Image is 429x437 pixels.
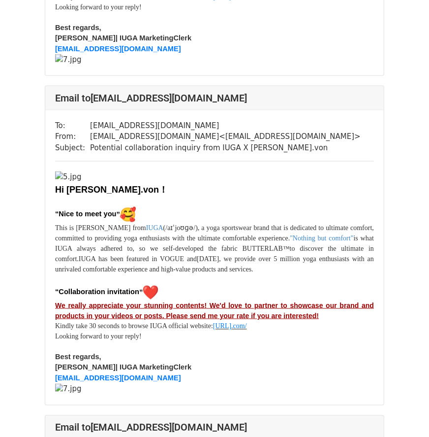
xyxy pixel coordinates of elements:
span: t, committed to providing yoga enthusiasts with the ultimate comfortable experience. [55,224,374,242]
font: ！ [159,185,168,195]
span: ” [139,288,158,296]
a: [URL].com/ [213,323,247,330]
td: Potential collaboration inquiry from IUGA X [PERSON_NAME].von [90,142,361,154]
td: [EMAIL_ADDRESS][DOMAIN_NAME] [90,120,361,132]
font: Looking forward to your reply! [55,333,142,340]
span: , a yoga sportswear brand that is dedicated to ultimate comfor [198,224,370,232]
span: Clerk [174,34,192,42]
span: This is [PERSON_NAME] from (/aɪˈjoʊɡə/) [55,224,198,232]
span: Best regards, [55,353,101,361]
u: We really appreciate your stunning contents! W [55,302,216,309]
a: [EMAIL_ADDRESS][DOMAIN_NAME] [55,374,181,382]
span: [DATE], we provide over 5 million yoga enthusiasts with an unrivaled comfortable experience and h... [55,255,374,273]
span: IUGA has been featured in VOGUE and [79,255,197,263]
font: " [290,235,293,242]
span: [PERSON_NAME] [55,364,116,371]
span: . [251,266,253,273]
span: “ [55,288,59,296]
img: 7.jpg [55,54,82,66]
span: to discover the ultimate in comfort. [55,245,374,263]
span: ” [117,210,136,218]
div: 聊天小组件 [380,390,429,437]
h4: Email to [EMAIL_ADDRESS][DOMAIN_NAME] [55,422,374,434]
a: [EMAIL_ADDRESS][DOMAIN_NAME] [55,45,181,53]
td: From: [55,131,90,142]
td: To: [55,120,90,132]
img: 🥰 [120,207,136,223]
span: Nice to meet you [59,210,116,218]
font: Hi [PERSON_NAME].von [55,185,159,195]
font: Nothing but comfort" [293,235,354,242]
img: 7.jpg [55,384,82,395]
td: Subject: [55,142,90,154]
td: [EMAIL_ADDRESS][DOMAIN_NAME] < [EMAIL_ADDRESS][DOMAIN_NAME] > [90,131,361,142]
span: is what IUGA always adhered to, so we self-developed the fabric BUTTERLAB™ [55,235,374,252]
u: e'd love to partner to showcase our brand and products in your videos or posts. Please send me yo... [55,302,374,320]
font: IUGA [146,224,163,232]
span: Best regards, [55,24,101,32]
font: Looking forward to your reply! [55,3,142,11]
span: | IUGA Marketing [116,34,174,42]
span: | IUGA Marketing [116,364,174,371]
span: Kindly take 30 seconds to browse IUGA official website: [55,323,213,330]
span: [PERSON_NAME] [55,34,116,42]
span: Clerk [174,364,192,371]
span: Collaboration invitation [59,288,139,296]
h4: Email to [EMAIL_ADDRESS][DOMAIN_NAME] [55,92,374,104]
span: “ [55,210,59,218]
img: ❤️ [143,285,158,301]
iframe: Chat Widget [380,390,429,437]
img: 5.jpg [55,171,82,183]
